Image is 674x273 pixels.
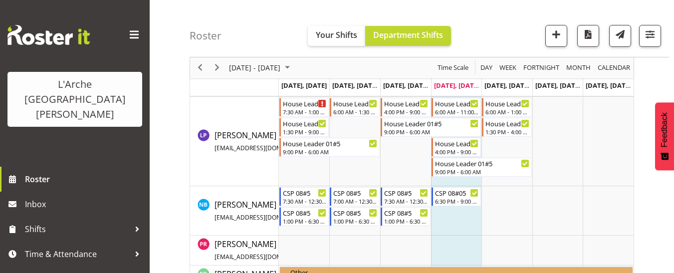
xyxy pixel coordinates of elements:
[332,81,378,90] span: [DATE], [DATE]
[432,98,481,117] div: Lydia Peters"s event - House Leader 01#5 Begin From Thursday, August 21, 2025 at 6:00:00 AM GMT+1...
[381,98,431,117] div: Lydia Peters"s event - House Leader 01#5 Begin From Wednesday, August 20, 2025 at 4:00:00 PM GMT+...
[283,148,377,156] div: 9:00 PM - 6:00 AM
[283,197,327,205] div: 7:30 AM - 12:30 PM
[283,108,327,116] div: 7:30 AM - 1:00 PM
[565,62,593,74] button: Timeline Month
[215,199,354,222] span: [PERSON_NAME]
[485,118,529,128] div: House Leader 01#5
[330,207,380,226] div: Nena Barwell"s event - CSP 08#5 Begin From Tuesday, August 19, 2025 at 1:00:00 PM GMT+12:00 Ends ...
[435,188,479,198] div: CSP 08#05
[435,197,479,205] div: 6:30 PM - 9:00 PM
[215,253,314,261] span: [EMAIL_ADDRESS][DOMAIN_NAME]
[384,188,428,198] div: CSP 08#5
[228,62,281,74] span: [DATE] - [DATE]
[522,62,561,74] button: Fortnight
[227,62,294,74] button: August 2025
[316,29,357,40] span: Your Shifts
[279,118,329,137] div: Lydia Peters"s event - House Leader Begin From Monday, August 18, 2025 at 1:30:00 PM GMT+12:00 En...
[225,57,296,78] div: August 18 - 24, 2025
[384,98,428,108] div: House Leader 01#5
[308,26,365,46] button: Your Shifts
[283,98,327,108] div: House Leader 01#5
[545,25,567,47] button: Add a new shift
[479,62,493,74] span: Day
[435,108,479,116] div: 6:00 AM - 11:00 AM
[435,98,479,108] div: House Leader 01#5
[436,62,470,74] button: Time Scale
[373,29,443,40] span: Department Shifts
[215,238,354,262] a: [PERSON_NAME][EMAIL_ADDRESS][DOMAIN_NAME]
[25,172,145,187] span: Roster
[7,25,90,45] img: Rosterit website logo
[565,62,592,74] span: Month
[522,62,560,74] span: Fortnight
[190,236,279,266] td: Paige Reynolds resource
[283,118,327,128] div: House Leader
[333,197,377,205] div: 7:00 AM - 12:30 PM
[333,108,377,116] div: 6:00 AM - 1:30 PM
[383,81,429,90] span: [DATE], [DATE]
[435,148,479,156] div: 4:00 PM - 9:00 PM
[279,138,380,157] div: Lydia Peters"s event - House Leader 01#5 Begin From Monday, August 18, 2025 at 9:00:00 PM GMT+12:...
[381,118,481,137] div: Lydia Peters"s event - House Leader 01#5 Begin From Wednesday, August 20, 2025 at 9:00:00 PM GMT+...
[190,97,279,186] td: Lydia Peters resource
[330,98,380,117] div: Lydia Peters"s event - House Leader 01#5 Begin From Tuesday, August 19, 2025 at 6:00:00 AM GMT+12...
[17,77,132,122] div: L'Arche [GEOGRAPHIC_DATA][PERSON_NAME]
[215,213,314,222] span: [EMAIL_ADDRESS][DOMAIN_NAME]
[596,62,632,74] button: Month
[639,25,661,47] button: Filter Shifts
[437,62,469,74] span: Time Scale
[432,187,481,206] div: Nena Barwell"s event - CSP 08#05 Begin From Thursday, August 21, 2025 at 6:30:00 PM GMT+12:00 End...
[333,217,377,225] div: 1:00 PM - 6:30 PM
[190,30,222,41] h4: Roster
[660,112,669,147] span: Feedback
[215,199,354,223] a: [PERSON_NAME][EMAIL_ADDRESS][DOMAIN_NAME]
[381,207,431,226] div: Nena Barwell"s event - CSP 08#5 Begin From Wednesday, August 20, 2025 at 1:00:00 PM GMT+12:00 End...
[192,57,209,78] div: previous period
[435,168,529,176] div: 9:00 PM - 6:00 AM
[333,98,377,108] div: House Leader 01#5
[283,208,327,218] div: CSP 08#5
[211,62,224,74] button: Next
[586,81,631,90] span: [DATE], [DATE]
[279,187,329,206] div: Nena Barwell"s event - CSP 08#5 Begin From Monday, August 18, 2025 at 7:30:00 AM GMT+12:00 Ends A...
[365,26,451,46] button: Department Shifts
[190,186,279,236] td: Nena Barwell resource
[432,158,532,177] div: Lydia Peters"s event - House Leader 01#5 Begin From Thursday, August 21, 2025 at 9:00:00 PM GMT+1...
[609,25,631,47] button: Send a list of all shifts for the selected filtered period to all rostered employees.
[279,207,329,226] div: Nena Barwell"s event - CSP 08#5 Begin From Monday, August 18, 2025 at 1:00:00 PM GMT+12:00 Ends A...
[485,108,529,116] div: 6:00 AM - 1:00 PM
[535,81,581,90] span: [DATE], [DATE]
[215,239,354,262] span: [PERSON_NAME]
[435,138,479,148] div: House Leader 01#5
[215,129,354,153] a: [PERSON_NAME][EMAIL_ADDRESS][DOMAIN_NAME]
[485,98,529,108] div: House Leader 01#5
[215,130,354,153] span: [PERSON_NAME]
[333,188,377,198] div: CSP 08#5
[330,187,380,206] div: Nena Barwell"s event - CSP 08#5 Begin From Tuesday, August 19, 2025 at 7:00:00 AM GMT+12:00 Ends ...
[209,57,225,78] div: next period
[384,208,428,218] div: CSP 08#5
[498,62,517,74] span: Week
[283,217,327,225] div: 1:00 PM - 6:30 PM
[283,128,327,136] div: 1:30 PM - 9:00 PM
[482,118,532,137] div: Lydia Peters"s event - House Leader 01#5 Begin From Friday, August 22, 2025 at 1:30:00 PM GMT+12:...
[484,81,530,90] span: [DATE], [DATE]
[384,217,428,225] div: 1:00 PM - 6:30 PM
[482,98,532,117] div: Lydia Peters"s event - House Leader 01#5 Begin From Friday, August 22, 2025 at 6:00:00 AM GMT+12:...
[384,118,478,128] div: House Leader 01#5
[215,144,314,152] span: [EMAIL_ADDRESS][DOMAIN_NAME]
[333,208,377,218] div: CSP 08#5
[577,25,599,47] button: Download a PDF of the roster according to the set date range.
[281,81,327,90] span: [DATE], [DATE]
[479,62,494,74] button: Timeline Day
[283,188,327,198] div: CSP 08#5
[25,247,130,262] span: Time & Attendance
[279,98,329,117] div: Lydia Peters"s event - House Leader 01#5 Begin From Monday, August 18, 2025 at 7:30:00 AM GMT+12:...
[485,128,529,136] div: 1:30 PM - 4:00 PM
[384,128,478,136] div: 9:00 PM - 6:00 AM
[435,158,529,168] div: House Leader 01#5
[434,81,479,90] span: [DATE], [DATE]
[498,62,518,74] button: Timeline Week
[381,187,431,206] div: Nena Barwell"s event - CSP 08#5 Begin From Wednesday, August 20, 2025 at 7:30:00 AM GMT+12:00 End...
